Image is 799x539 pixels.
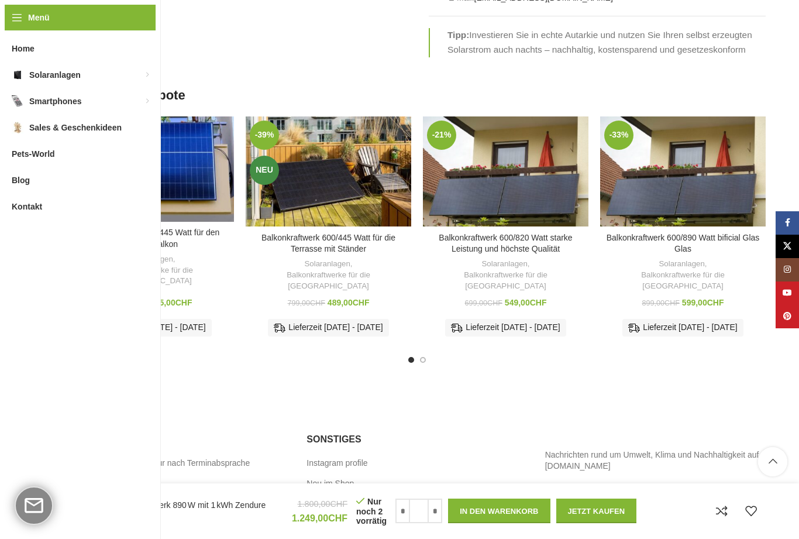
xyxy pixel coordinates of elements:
[758,447,787,476] a: Scroll to top button
[12,143,55,164] span: Pets-World
[607,233,760,254] a: Balkonkraftwerk 600/890 Watt bificial Glas Glas
[328,298,370,307] bdi: 489,00
[330,499,347,509] span: CHF
[12,95,23,107] img: Smartphones
[28,11,50,24] span: Menü
[776,211,799,235] a: Facebook Social Link
[29,64,81,85] span: Solaranlagen
[505,298,547,307] bdi: 549,00
[556,499,637,523] button: Jetzt kaufen
[410,499,428,523] input: Produktmenge
[306,458,368,469] a: Instagram profile
[112,500,283,523] h4: Balkonkraftwerk 890 W mit 1 kWh Zendure Speicher
[29,91,81,112] span: Smartphones
[429,270,583,291] a: Balkonkraftwerke für die [GEOGRAPHIC_DATA]
[423,116,588,227] a: Balkonkraftwerk 600/820 Watt starke Leistung und höchste Qualität
[776,258,799,281] a: Instagram Social Link
[465,299,502,307] bdi: 699,00
[353,298,370,307] span: CHF
[29,117,122,138] span: Sales & Geschenkideen
[408,357,414,363] li: Go to slide 1
[250,156,279,185] span: Neu
[297,499,347,509] bdi: 1.800,00
[306,478,355,490] a: Neu im Shop
[622,319,743,337] div: Lieferzeit [DATE] - [DATE]
[12,122,23,133] img: Sales & Geschenkideen
[310,299,325,307] span: CHF
[776,235,799,258] a: X Social Link
[447,30,469,40] strong: Tipp:
[288,299,325,307] bdi: 799,00
[356,496,387,526] p: Nur noch 2 vorrätig
[659,259,704,270] a: Solaranlagen
[175,298,192,307] span: CHF
[12,196,42,217] span: Kontakt
[545,450,759,471] a: Nachrichten rund um Umwelt, Klima und Nachhaltigkeit auf [DOMAIN_NAME]
[682,298,724,307] bdi: 599,00
[429,259,583,291] div: ,
[12,69,23,81] img: Solaranlagen
[250,121,279,150] span: -39%
[600,116,766,227] a: Balkonkraftwerk 600/890 Watt bificial Glas Glas
[304,259,350,270] a: Solaranlagen
[252,270,405,291] a: Balkonkraftwerke für die [GEOGRAPHIC_DATA]
[268,319,388,337] div: Lieferzeit [DATE] - [DATE]
[481,259,527,270] a: Solaranlagen
[240,116,417,345] div: 2 / 5
[252,259,405,291] div: ,
[448,499,550,523] button: In den Warenkorb
[776,281,799,305] a: YouTube Social Link
[606,259,760,291] div: ,
[707,298,724,307] span: CHF
[447,28,766,57] p: Investieren Sie in echte Autarkie und nutzen Sie Ihren selbst erzeugten Solarstrom auch nachts – ...
[439,233,572,254] a: Balkonkraftwerk 600/820 Watt starke Leistung und höchste Qualität
[68,433,289,446] h5: Abholung
[776,305,799,328] a: Pinterest Social Link
[604,121,633,150] span: -33%
[530,298,547,307] span: CHF
[642,299,680,307] bdi: 899,00
[246,116,411,227] a: Balkonkraftwerk 600/445 Watt für die Terrasse mit Ständer
[261,233,395,254] a: Balkonkraftwerk 600/445 Watt für die Terrasse mit Ständer
[664,299,680,307] span: CHF
[606,270,760,291] a: Balkonkraftwerke für die [GEOGRAPHIC_DATA]
[420,357,426,363] li: Go to slide 2
[292,513,347,523] bdi: 1.249,00
[12,38,35,59] span: Home
[594,116,772,345] div: 4 / 5
[427,121,456,150] span: -21%
[328,513,347,523] span: CHF
[150,298,192,307] bdi: 385,00
[445,319,566,337] div: Lieferzeit [DATE] - [DATE]
[12,170,30,191] span: Blog
[306,433,527,446] h5: Sonstiges
[417,116,594,345] div: 3 / 5
[487,299,502,307] span: CHF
